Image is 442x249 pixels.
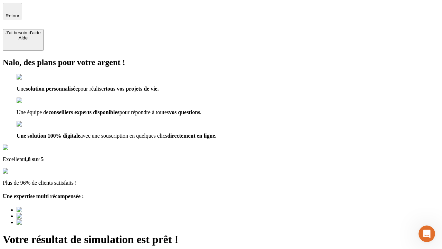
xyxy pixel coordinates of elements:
[106,86,159,92] span: tous vos projets de vie.
[26,86,78,92] span: solution personnalisée
[6,30,41,35] div: J’ai besoin d'aide
[167,133,216,139] span: directement en ligne.
[6,13,19,18] span: Retour
[3,180,439,186] p: Plus de 96% de clients satisfaits !
[3,3,22,19] button: Retour
[17,121,46,127] img: checkmark
[17,86,26,92] span: Une
[17,109,48,115] span: Une équipe de
[17,219,80,225] img: Best savings advice award
[6,35,41,40] div: Aide
[17,98,46,104] img: checkmark
[17,74,46,80] img: checkmark
[3,193,439,200] h4: Une expertise multi récompensée :
[3,29,44,51] button: J’ai besoin d'aideAide
[169,109,201,115] span: vos questions.
[3,58,439,67] h2: Nalo, des plans pour votre argent !
[3,145,43,151] img: Google Review
[17,213,80,219] img: Best savings advice award
[3,168,37,174] img: reviews stars
[17,207,80,213] img: Best savings advice award
[23,156,44,162] span: 4,8 sur 5
[119,109,169,115] span: pour répondre à toutes
[3,156,23,162] span: Excellent
[80,133,167,139] span: avec une souscription en quelques clics
[419,225,435,242] iframe: Intercom live chat
[78,86,105,92] span: pour réaliser
[3,233,439,246] h1: Votre résultat de simulation est prêt !
[17,133,80,139] span: Une solution 100% digitale
[48,109,119,115] span: conseillers experts disponibles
